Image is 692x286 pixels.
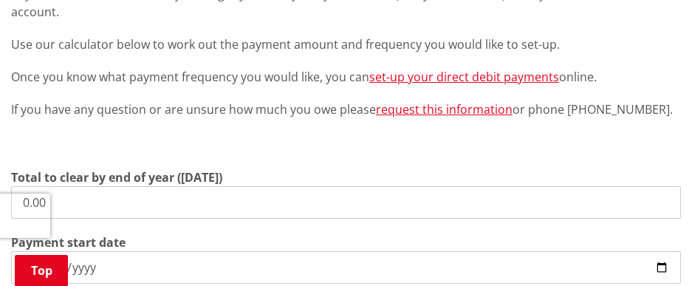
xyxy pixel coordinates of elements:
[11,35,681,53] p: Use our calculator below to work out the payment amount and frequency you would like to set-up.
[15,255,68,286] a: Top
[11,168,222,186] label: Total to clear by end of year ([DATE])
[369,69,559,85] a: set-up your direct debit payments
[11,234,126,251] label: Payment start date
[624,224,677,277] iframe: Messenger Launcher
[11,68,681,86] p: Once you know what payment frequency you would like, you can online.
[11,101,681,118] p: If you have any question or are unsure how much you owe please or phone [PHONE_NUMBER].
[376,101,513,118] a: request this information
